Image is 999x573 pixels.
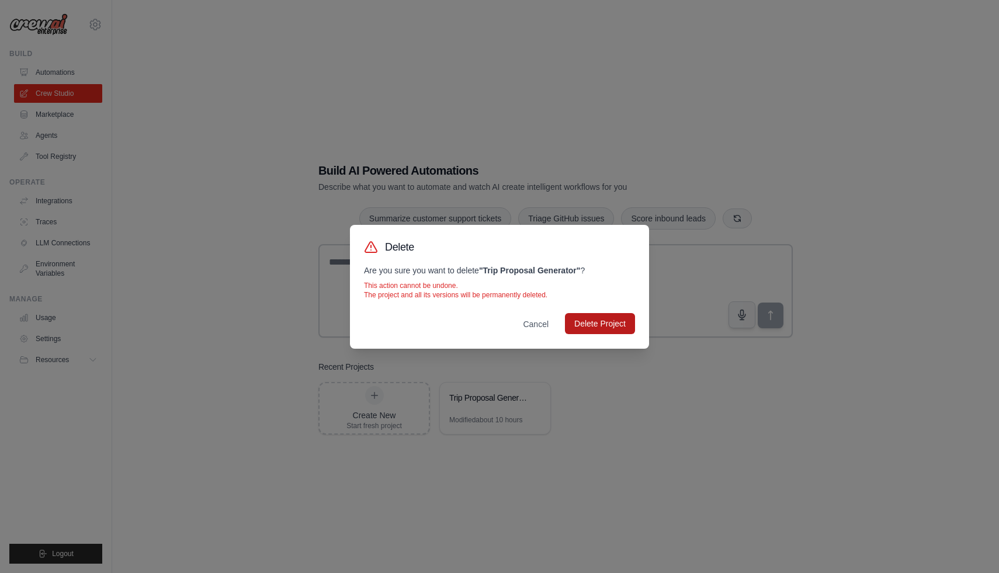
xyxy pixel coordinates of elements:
h3: Delete [385,239,414,255]
p: The project and all its versions will be permanently deleted. [364,290,635,300]
p: This action cannot be undone. [364,281,635,290]
button: Delete Project [565,313,635,334]
iframe: Chat Widget [941,517,999,573]
p: Are you sure you want to delete ? [364,265,635,276]
strong: " Trip Proposal Generator " [479,266,581,275]
button: Cancel [514,314,558,335]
